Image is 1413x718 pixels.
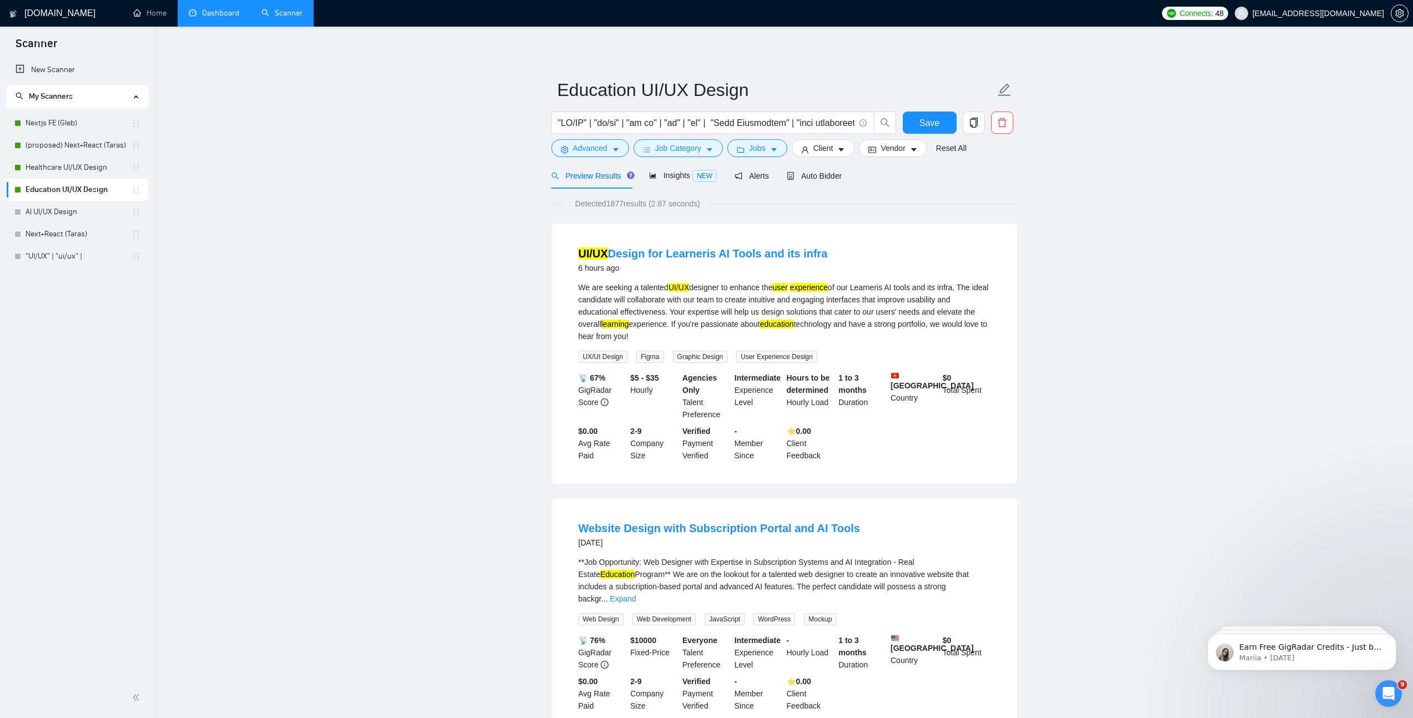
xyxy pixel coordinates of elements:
[874,118,896,128] span: search
[633,139,723,157] button: barsJob Categorycaret-down
[859,119,867,127] span: info-circle
[682,636,717,645] b: Everyone
[630,373,658,382] b: $5 - $35
[963,112,985,134] button: copy
[732,634,785,671] div: Experience Level
[579,373,606,382] b: 📡 67%
[787,171,842,180] span: Auto Bidder
[7,36,66,59] span: Scanner
[262,8,303,18] a: searchScanner
[628,675,680,712] div: Company Size
[735,171,769,180] span: Alerts
[836,634,888,671] div: Duration
[753,613,795,625] span: WordPress
[16,92,73,101] span: My Scanners
[612,145,620,154] span: caret-down
[16,59,139,81] a: New Scanner
[600,570,635,579] mark: Education
[785,675,837,712] div: Client Feedback
[561,145,569,154] span: setting
[735,172,742,180] span: notification
[189,8,239,18] a: dashboardDashboard
[770,145,778,154] span: caret-down
[132,252,140,261] span: holder
[7,179,148,201] li: Education UI/UX Design
[551,139,629,157] button: settingAdvancedcaret-down
[1391,4,1409,22] button: setting
[26,156,132,179] a: Healthcare UI/UX Design
[735,427,737,436] b: -
[1191,610,1413,688] iframe: Intercom notifications message
[601,594,608,603] span: ...
[891,634,974,653] b: [GEOGRAPHIC_DATA]
[991,112,1013,134] button: delete
[630,677,641,686] b: 2-9
[997,83,1012,97] span: edit
[132,119,140,128] span: holder
[680,675,732,712] div: Payment Verified
[132,163,140,172] span: holder
[727,139,787,157] button: folderJobscaret-down
[736,351,817,363] span: User Experience Design
[941,634,993,671] div: Total Spent
[692,170,717,182] span: NEW
[837,145,845,154] span: caret-down
[7,156,148,179] li: Healthcare UI/UX Design
[682,427,711,436] b: Verified
[7,201,148,223] li: AI UI/UX Design
[787,427,811,436] b: ⭐️ 0.00
[16,92,23,100] span: search
[737,145,745,154] span: folder
[576,372,628,421] div: GigRadar Score
[579,613,623,625] span: Web Design
[936,142,967,154] a: Reset All
[943,636,952,645] b: $ 0
[132,208,140,216] span: holder
[649,171,717,180] span: Insights
[26,223,132,245] a: Next+React (Taras)
[673,351,728,363] span: Graphic Design
[787,677,811,686] b: ⭐️ 0.00
[26,201,132,223] a: AI UI/UX Design
[132,141,140,150] span: holder
[133,8,167,18] a: homeHome
[655,142,701,154] span: Job Category
[557,76,995,104] input: Scanner name...
[859,139,927,157] button: idcardVendorcaret-down
[628,634,680,671] div: Fixed-Price
[601,661,609,669] span: info-circle
[551,171,631,180] span: Preview Results
[1398,680,1407,689] span: 9
[668,283,689,292] mark: UI/UX
[705,613,745,625] span: JavaScript
[601,320,629,328] mark: learning
[836,372,888,421] div: Duration
[682,373,717,395] b: Agencies Only
[706,145,713,154] span: caret-down
[579,247,608,260] mark: UI/UX
[7,245,148,267] li: "UI/UX" | "ui/ux" |
[26,179,132,201] a: Education UI/UX Design
[628,425,680,462] div: Company Size
[573,142,607,154] span: Advanced
[874,112,896,134] button: search
[787,172,795,180] span: robot
[7,223,148,245] li: Next+React (Taras)
[558,116,854,130] input: Search Freelance Jobs...
[785,425,837,462] div: Client Feedback
[772,283,787,292] mark: user
[610,594,636,603] a: Expand
[888,634,941,671] div: Country
[735,677,737,686] b: -
[630,636,656,645] b: $ 10000
[26,112,132,134] a: Nextjs FE (Gleb)
[868,145,876,154] span: idcard
[888,372,941,421] div: Country
[579,636,606,645] b: 📡 76%
[903,112,957,134] button: Save
[785,634,837,671] div: Hourly Load
[732,675,785,712] div: Member Since
[26,245,132,267] a: "UI/UX" | "ui/ux" |
[1391,9,1408,18] span: setting
[919,116,939,130] span: Save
